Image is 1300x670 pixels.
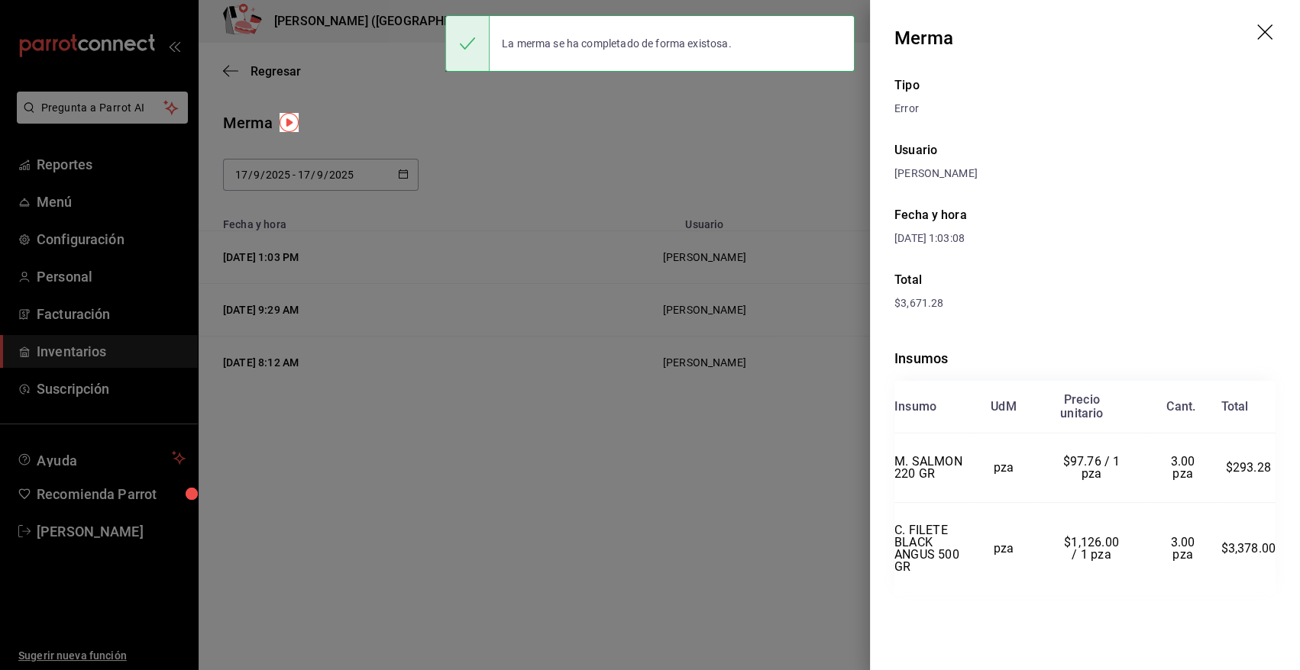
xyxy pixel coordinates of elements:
div: Precio unitario [1060,393,1103,420]
div: Insumo [894,400,936,414]
span: 3.00 pza [1171,535,1198,562]
div: Error [894,101,1276,117]
div: Insumos [894,348,1276,369]
div: Cant. [1166,400,1195,414]
span: $293.28 [1226,460,1271,475]
button: drag [1257,24,1276,43]
div: [DATE] 1:03:08 [894,230,1276,246]
td: C. FILETE BLACK ANGUS 500 GR [894,502,969,595]
div: Merma [894,24,953,52]
span: 3.00 pza [1171,454,1198,481]
img: Tooltip marker [280,113,299,132]
span: $97.76 / 1 pza [1063,454,1124,481]
div: Total [1221,400,1248,414]
div: Total [894,271,1276,289]
div: [PERSON_NAME] [894,166,1276,182]
div: La merma se ha completado de forma existosa. [490,27,744,60]
div: Tipo [894,76,1276,95]
span: $1,126.00 / 1 pza [1064,535,1122,562]
div: Usuario [894,141,1276,159]
div: Fecha y hora [894,206,1276,224]
span: $3,378.00 [1221,541,1276,556]
td: pza [969,433,1038,503]
td: M. SALMON 220 GR [894,433,969,503]
td: pza [969,502,1038,595]
div: UdM [991,400,1017,414]
span: $3,671.28 [894,297,943,309]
